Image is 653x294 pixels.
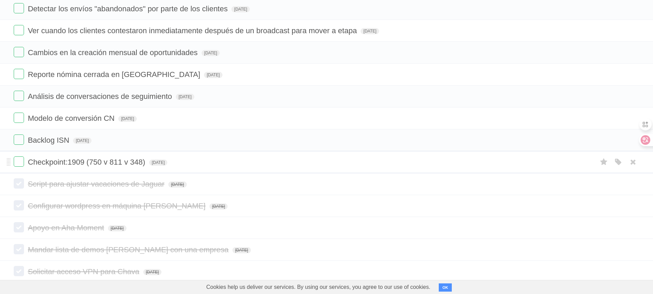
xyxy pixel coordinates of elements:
span: Cambios en la creación mensual de oportunidades [28,48,199,57]
span: [DATE] [168,181,187,188]
label: Done [14,178,24,189]
span: [DATE] [118,116,137,122]
label: Done [14,244,24,254]
span: [DATE] [232,247,251,253]
span: [DATE] [108,225,126,231]
span: [DATE] [176,94,194,100]
label: Done [14,47,24,57]
label: Done [14,69,24,79]
label: Done [14,222,24,232]
button: OK [439,283,452,292]
span: [DATE] [361,28,379,34]
label: Done [14,156,24,167]
span: Detectar los envíos "abandonados" por parte de los clientes [28,4,229,13]
span: Mandar lista de demos [PERSON_NAME] con una empresa [28,245,230,254]
span: Análisis de conversaciones de seguimiento [28,92,174,101]
span: Configurar wordpress en máquina [PERSON_NAME] [28,202,207,210]
label: Done [14,113,24,123]
span: Solicitar acceso VPN para Chava [28,267,141,276]
span: [DATE] [231,6,250,12]
label: Done [14,25,24,35]
span: Ver cuando los clientes contestaron inmediatamente después de un broadcast para mover a etapa [28,26,359,35]
span: [DATE] [204,72,222,78]
span: Script para ajustar vacaciones de Jaguar [28,180,166,188]
span: [DATE] [149,159,168,166]
span: [DATE] [143,269,162,275]
label: Done [14,91,24,101]
span: [DATE] [202,50,220,56]
span: [DATE] [209,203,228,209]
span: Backlog ISN [28,136,71,144]
span: Apoyo en Aha Moment [28,223,106,232]
label: Done [14,3,24,13]
label: Star task [597,156,610,168]
span: [DATE] [73,138,92,144]
span: Cookies help us deliver our services. By using our services, you agree to our use of cookies. [199,280,437,294]
label: Done [14,200,24,210]
span: Checkpoint:1909 (750 v 811 v 348) [28,158,147,166]
label: Done [14,266,24,276]
span: Reporte nómina cerrada en [GEOGRAPHIC_DATA] [28,70,202,79]
label: Done [14,135,24,145]
span: Modelo de conversión CN [28,114,116,123]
